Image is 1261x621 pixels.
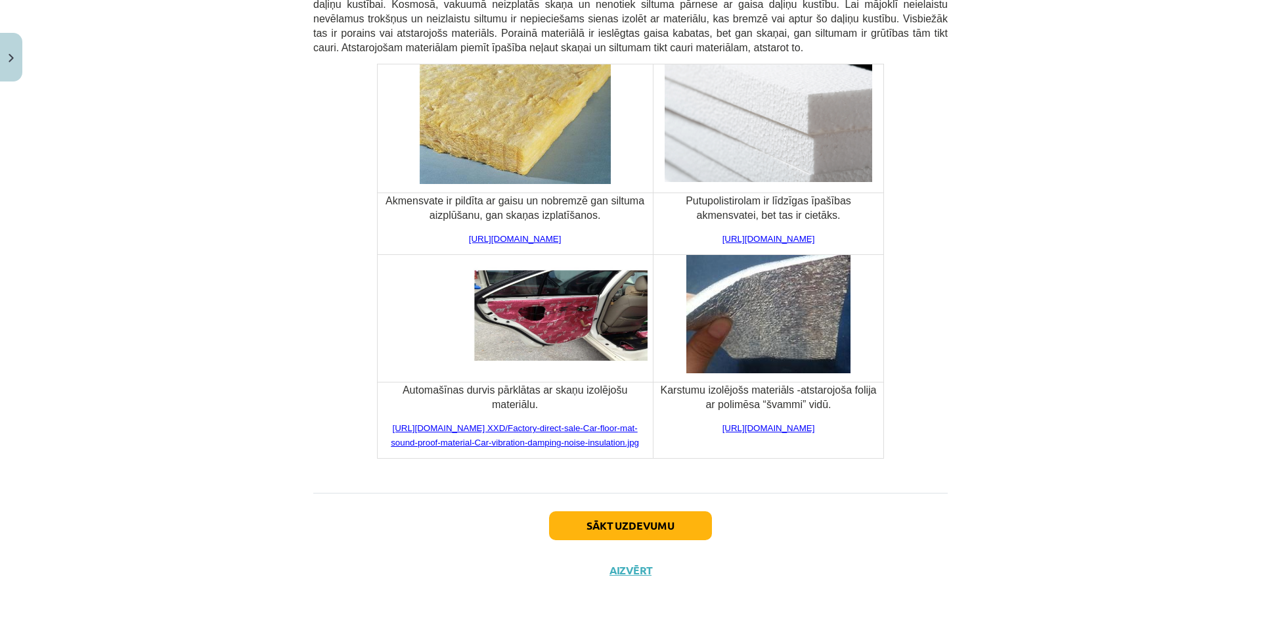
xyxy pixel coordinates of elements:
a: [URL][DOMAIN_NAME] XXD/Factory-direct-sale-Car-floor-mat-sound-proof-material-Car-vibration-dampi... [391,423,639,448]
button: Sākt uzdevumu [549,511,712,540]
a: [URL][DOMAIN_NAME] [722,234,815,244]
button: Aizvērt [606,564,655,577]
span: Akmensvate ir pildīta ar gaisu un nobremzē gan siltuma aizplūšanu, gan skaņas izplatīšanos. [386,195,644,221]
a: [URL][DOMAIN_NAME] [469,234,562,244]
img: Organic Insulation Materials [665,64,872,182]
img: icon-close-lesson-0947bae3869378f0d4975bcd49f059093ad1ed9edebbc8119c70593378902aed.svg [9,54,14,62]
span: Putupolistirolam ir līdzīgas īpašības akmensvatei, bet tas ir cietāks. [686,195,851,221]
a: [URL][DOMAIN_NAME] [722,423,815,433]
span: Karstumu izolējošs materiāls -atstarojoša folija ar polimēsa “švammi” vidū. [660,384,876,410]
span: Automašīnas durvis pārklātas ar skaņu izolējošu materiālu. [403,384,627,410]
img: heat insulation material Cheaper Than Retail Price&gt; Buy Clothing, Accessories and lifestyle pr... [686,255,851,373]
img: Factory direct sale Car floor mat sound proof material Car vibration damping noise insulation|car... [474,255,648,373]
img: Insulation Material at Rs 120/square meter | Insulation Material | ID: 15372789088 [420,64,611,184]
